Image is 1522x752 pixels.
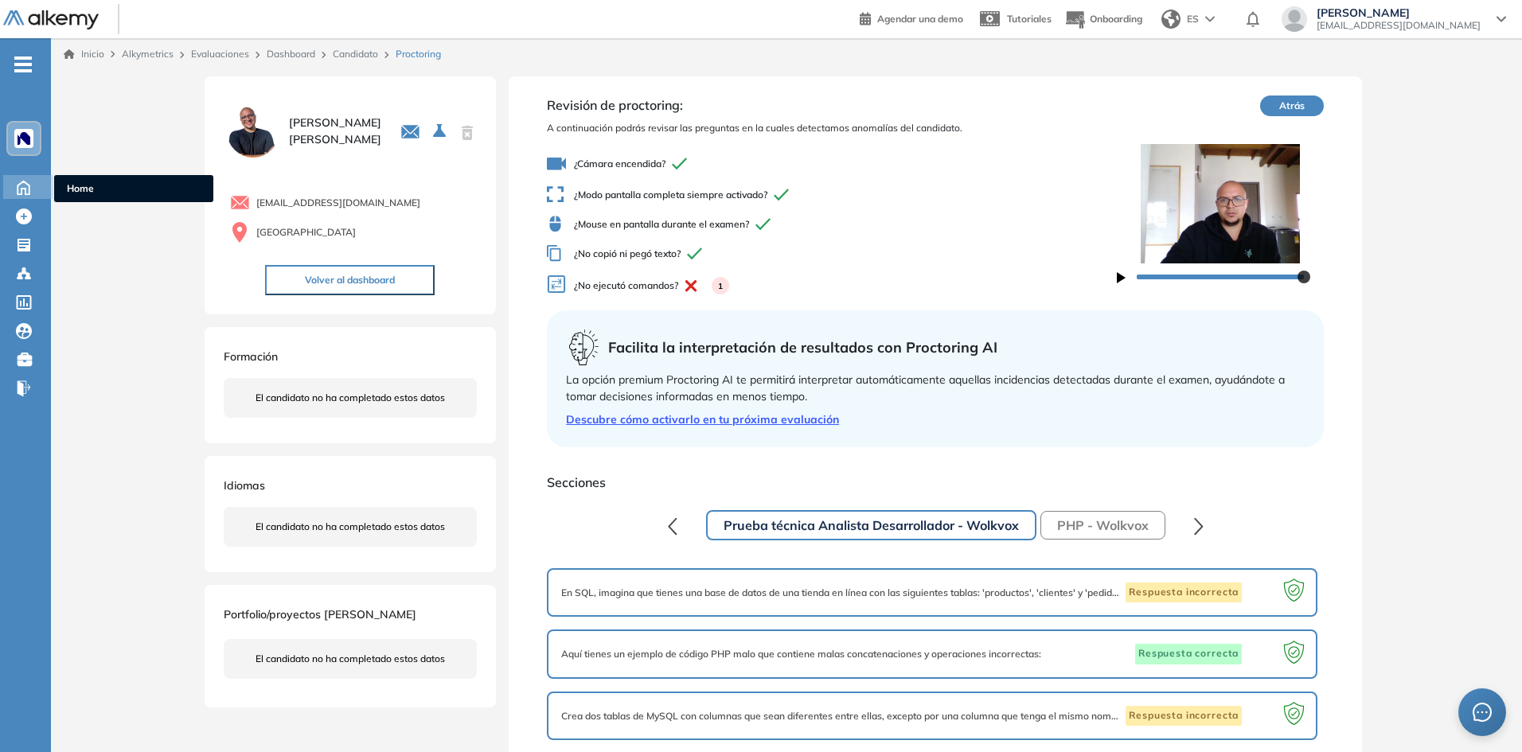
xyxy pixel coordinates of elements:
[547,186,1117,203] span: ¿Modo pantalla completa siempre activado?
[224,102,283,161] img: PROFILE_MENU_LOGO_USER
[224,607,416,621] span: Portfolio/proyectos [PERSON_NAME]
[256,652,445,666] span: El candidato no ha completado estos datos
[547,216,1117,232] span: ¿Mouse en pantalla durante el examen?
[396,47,441,61] span: Proctoring
[566,372,1305,405] div: La opción premium Proctoring AI te permitirá interpretar automáticamente aquellas incidencias det...
[64,47,104,61] a: Inicio
[267,48,315,60] a: Dashboard
[1473,703,1492,722] span: message
[265,265,435,295] button: Volver al dashboard
[191,48,249,60] a: Evaluaciones
[860,8,963,27] a: Agendar una demo
[547,121,1117,135] span: A continuación podrás revisar las preguntas en la cuales detectamos anomalías del candidato.
[1064,2,1142,37] button: Onboarding
[561,709,1122,723] span: Crea dos tablas de MySQL con columnas que sean diferentes entre ellas, excepto por una columna qu...
[1007,13,1052,25] span: Tutoriales
[256,391,445,405] span: El candidato no ha completado estos datos
[547,154,1117,173] span: ¿Cámara encendida?
[256,225,356,240] span: [GEOGRAPHIC_DATA]
[712,277,729,294] div: 1
[1135,644,1242,664] span: Respuesta correcta
[1161,10,1181,29] img: world
[289,115,381,148] span: [PERSON_NAME] [PERSON_NAME]
[547,245,1117,262] span: ¿No copió ni pegó texto?
[18,132,30,145] img: https://assets.alkemy.org/workspaces/1394/c9baeb50-dbbd-46c2-a7b2-c74a16be862c.png
[566,411,1305,428] a: Descubre cómo activarlo en tu próxima evaluación
[1126,706,1242,727] span: Respuesta incorrecta
[14,63,32,66] i: -
[706,510,1036,540] button: Prueba técnica Analista Desarrollador - Wolkvox
[1040,511,1165,540] button: PHP - Wolkvox
[224,478,265,493] span: Idiomas
[877,13,963,25] span: Agendar una demo
[561,647,1041,661] span: Aquí tienes un ejemplo de código PHP malo que contiene malas concatenaciones y operaciones incorr...
[1187,12,1199,26] span: ES
[67,181,201,196] span: Home
[1165,516,1169,535] div: .
[1205,16,1215,22] img: arrow
[256,196,420,210] span: [EMAIL_ADDRESS][DOMAIN_NAME]
[547,473,1324,492] span: Secciones
[1090,13,1142,25] span: Onboarding
[1317,19,1481,32] span: [EMAIL_ADDRESS][DOMAIN_NAME]
[1126,583,1242,603] span: Respuesta incorrecta
[224,349,278,364] span: Formación
[333,48,378,60] a: Candidato
[256,520,445,534] span: El candidato no ha completado estos datos
[547,95,1117,115] span: Revisión de proctoring:
[122,48,174,60] span: Alkymetrics
[3,10,99,30] img: Logo
[1260,95,1324,116] button: Atrás
[547,275,1117,298] span: ¿No ejecutó comandos?
[1317,6,1481,19] span: [PERSON_NAME]
[608,337,997,358] span: Facilita la interpretación de resultados con Proctoring AI
[427,117,455,146] button: Seleccione la evaluación activa
[561,586,1122,600] span: En SQL, imagina que tienes una base de datos de una tienda en línea con las siguientes tablas: 'p...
